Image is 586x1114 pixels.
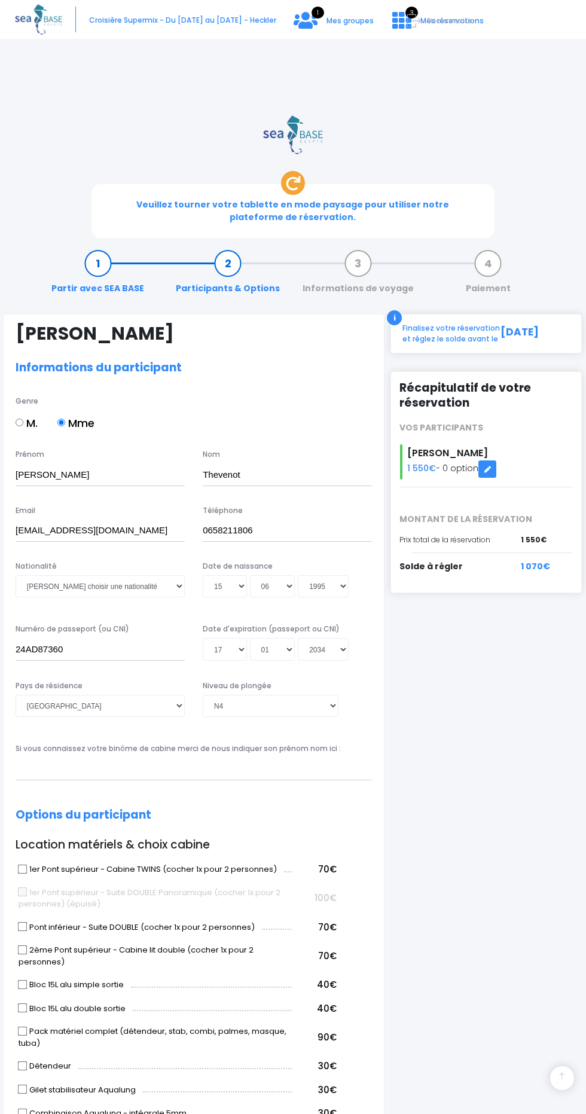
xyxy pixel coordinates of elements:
[400,323,500,344] div: Finalisez votre réservation et réglez le solde avant le
[16,505,35,516] label: Email
[297,257,420,295] a: Informations de voyage
[387,310,402,325] div: i
[16,808,372,822] h2: Options du participant
[318,950,337,962] span: 70€
[318,1031,337,1043] span: 90€
[16,624,129,634] label: Numéro de passeport (ou CNI)
[317,1002,337,1015] span: 40€
[18,922,28,932] input: Pont inférieur - Suite DOUBLE (cocher 1x pour 2 personnes)
[203,505,243,516] label: Téléphone
[318,1060,337,1072] span: 30€
[18,979,28,989] input: Bloc 15L alu simple sortie
[19,1003,126,1015] label: Bloc 15L alu double sortie
[136,199,449,223] span: Veuillez tourner votre tablette en mode paysage pour utiliser notre plateforme de réservation.
[203,561,273,572] label: Date de naissance
[16,419,23,426] input: M.
[318,921,337,933] span: 70€
[203,624,340,634] label: Date d'expiration (passeport ou CNI)
[19,944,292,967] label: 2ème Pont supérieur - Cabine lit double (cocher 1x pour 2 personnes)
[460,257,517,295] a: Paiement
[521,535,547,545] span: 1 550€
[16,561,57,572] label: Nationalité
[405,7,418,19] span: 3
[16,361,372,375] h2: Informations du participant
[326,16,374,26] span: Mes groupes
[16,449,44,460] label: Prénom
[18,1061,28,1070] input: Détendeur
[203,449,220,460] label: Nom
[399,380,573,410] h2: Récapitulatif de votre réservation
[407,463,436,475] span: 1 550€
[57,415,94,431] label: Mme
[19,979,124,991] label: Bloc 15L alu simple sortie
[16,743,341,754] label: Si vous connaissez votre binôme de cabine merci de nous indiquer son prénom nom ici :
[390,444,582,480] div: - 0 option
[263,115,323,154] img: logo_color1.png
[18,887,28,897] input: 1er Pont supérieur - Suite DOUBLE Panoramique (cocher 1x pour 2 personnes) (épuisé)
[390,422,582,434] div: VOS PARTICIPANTS
[318,863,337,875] span: 70€
[427,16,474,26] span: Déconnexion
[170,257,286,295] a: Participants & Options
[500,323,572,344] div: [DATE]
[203,680,271,691] label: Niveau de plongée
[18,1003,28,1013] input: Bloc 15L alu double sortie
[16,838,372,852] h3: Location matériels & choix cabine
[16,415,38,431] label: M.
[383,20,491,30] a: 3 Mes réservations
[318,1084,337,1096] span: 30€
[19,1084,136,1096] label: Gilet stabilisateur Aqualung
[89,15,276,25] span: Croisière Supermix - Du [DATE] au [DATE] - Heckler
[45,257,150,295] a: Partir avec SEA BASE
[18,945,28,954] input: 2ème Pont supérieur - Cabine lit double (cocher 1x pour 2 personnes)
[399,560,463,572] span: Solde à régler
[284,20,383,30] a: 1 Mes groupes
[19,863,277,875] label: 1er Pont supérieur - Cabine TWINS (cocher 1x pour 2 personnes)
[19,1060,71,1072] label: Détendeur
[18,864,28,874] input: 1er Pont supérieur - Cabine TWINS (cocher 1x pour 2 personnes)
[315,892,337,904] span: 100€
[521,560,550,573] span: 1 070€
[18,1085,28,1094] input: Gilet stabilisateur Aqualung
[407,446,488,460] span: [PERSON_NAME]
[312,7,324,19] span: 1
[16,680,83,691] label: Pays de résidence
[57,419,65,426] input: Mme
[18,1026,28,1036] input: Pack matériel complet (détendeur, stab, combi, palmes, masque, tuba)
[19,921,255,933] label: Pont inférieur - Suite DOUBLE (cocher 1x pour 2 personnes)
[16,396,38,407] label: Genre
[19,1026,292,1049] label: Pack matériel complet (détendeur, stab, combi, palmes, masque, tuba)
[19,887,292,910] label: 1er Pont supérieur - Suite DOUBLE Panoramique (cocher 1x pour 2 personnes) (épuisé)
[399,535,490,545] span: Prix total de la réservation
[16,323,372,344] h1: [PERSON_NAME]
[317,978,337,991] span: 40€
[390,513,582,526] span: MONTANT DE LA RÉSERVATION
